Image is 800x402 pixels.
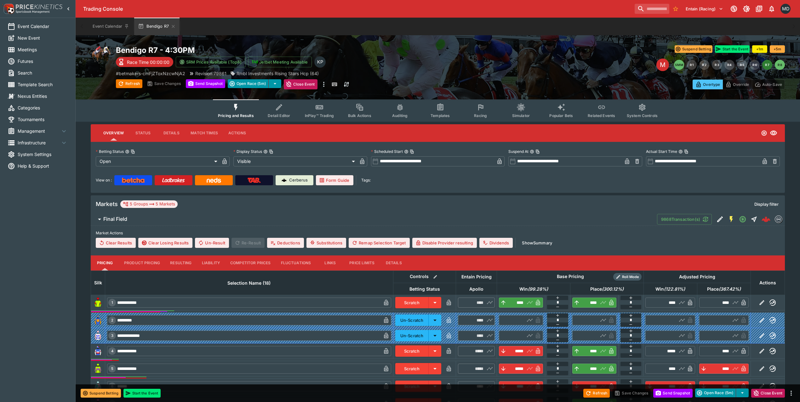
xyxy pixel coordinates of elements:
[371,149,403,154] p: Scheduled Start
[714,214,726,225] button: Edit Detail
[739,215,746,223] svg: Open
[93,298,103,308] img: runner 1
[248,178,261,183] img: TabNZ
[320,79,328,89] button: more
[762,81,782,88] p: Auto-Save
[248,57,312,67] button: Jetbet Meeting Available
[380,255,408,271] button: Details
[620,274,642,280] span: Roll Mode
[724,60,734,70] button: R4
[16,4,62,9] img: PriceKinetics
[748,214,760,225] button: Straight
[2,3,14,15] img: PriceKinetics Logo
[284,79,317,89] button: Close Event
[695,388,736,397] button: Open Race (5m)
[518,238,556,248] button: ShowSummary
[96,200,118,208] h5: Markets
[237,70,319,77] p: Rmbl Investments Rising Stars Hcp (64)
[195,238,229,248] button: Un-Result
[165,255,197,271] button: Resulting
[700,285,748,293] span: excl. Emergencies (367.42%)
[474,113,487,118] span: Racing
[223,126,251,141] button: Actions
[431,113,450,118] span: Templates
[267,238,304,248] button: Deductions
[122,178,145,183] img: Betcha
[18,139,60,146] span: Infrastructure
[750,60,760,70] button: R6
[656,59,669,71] div: Edit Meeting
[752,45,767,53] button: +1m
[733,81,749,88] p: Override
[693,80,723,89] button: Overtype
[395,363,429,374] button: Scratch
[18,23,68,30] span: Event Calendar
[231,238,265,248] span: Re-Result
[195,70,226,77] p: Revision 79861
[530,149,534,154] button: Suspend AtCopy To Clipboard
[456,271,497,283] th: Entain Pricing
[770,129,777,137] svg: Visible
[760,213,772,226] a: 992ed672-ed79-4f07-b11e-d2aaba67c8ea
[410,149,414,154] button: Copy To Clipboard
[282,178,287,183] img: Cerberus
[762,215,770,224] div: 992ed672-ed79-4f07-b11e-d2aaba67c8ea
[316,255,344,271] button: Links
[93,331,103,341] img: runner 3
[395,315,429,326] button: Un-Scratch
[98,126,129,141] button: Overview
[775,215,782,223] div: betmakers
[361,175,371,185] label: Tags:
[186,79,225,88] button: Send Snapshot
[392,113,408,118] span: Auditing
[780,4,791,14] div: Matthew Duncan
[110,366,115,371] span: 5
[752,80,785,89] button: Auto-Save
[627,113,658,118] span: System Controls
[252,59,258,65] img: jetbet-logo.svg
[741,3,752,14] button: Toggle light/dark mode
[719,285,741,293] em: ( 367.42 %)
[316,175,353,185] a: Form Guide
[213,99,663,122] div: Event type filters
[753,3,765,14] button: Documentation
[403,285,447,293] span: Betting Status
[431,273,439,281] button: Bulk edit
[512,285,555,293] span: excl. Emergencies (99.28%)
[674,60,785,70] nav: pagination navigation
[233,156,357,166] div: Visible
[157,126,186,141] button: Details
[395,297,429,308] button: Scratch
[18,35,68,41] span: New Event
[588,113,615,118] span: Related Events
[225,255,276,271] button: Competitor Prices
[412,238,477,248] button: Disable Provider resulting
[131,149,135,154] button: Copy To Clipboard
[268,113,290,118] span: Detail Editor
[512,113,530,118] span: Simulator
[775,60,785,70] button: R8
[646,149,677,154] p: Actual Start Time
[18,46,68,53] span: Meetings
[96,156,220,166] div: Open
[116,70,185,77] p: Copy To Clipboard
[18,163,68,169] span: Help & Support
[715,45,750,53] button: Start the Event
[703,81,720,88] p: Overtype
[93,315,103,325] img: runner 2
[197,255,225,271] button: Liability
[81,389,121,398] button: Suspend Betting
[276,255,316,271] button: Fluctuations
[675,45,712,53] button: Suspend Betting
[699,60,709,70] button: R2
[233,149,262,154] p: Display Status
[110,300,114,305] span: 1
[16,10,50,13] img: Sportsbook Management
[91,45,111,65] img: horse_racing.png
[712,60,722,70] button: R3
[693,80,785,89] div: Start From
[770,45,785,53] button: +5m
[775,216,782,223] img: betmakers
[657,214,712,225] button: 9868Transaction(s)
